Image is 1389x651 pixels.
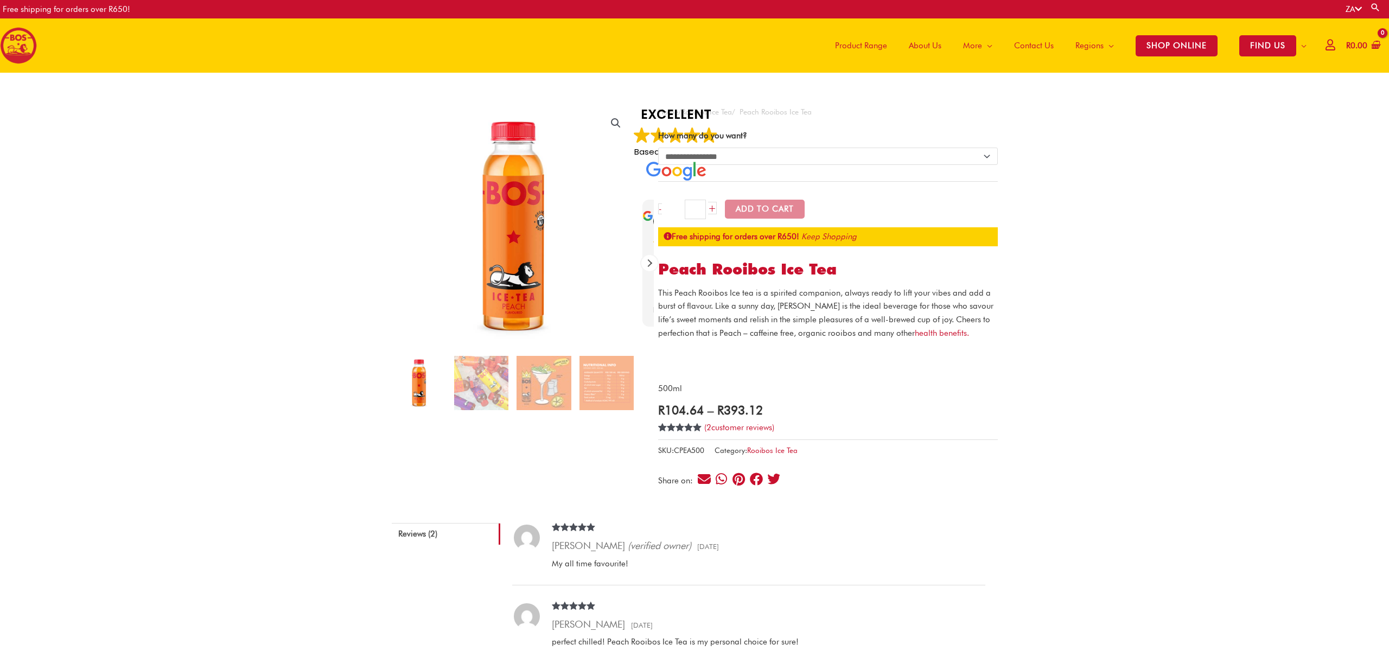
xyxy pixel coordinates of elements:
[628,621,653,629] time: [DATE]
[658,403,704,417] bdi: 104.64
[715,444,798,457] span: Category:
[646,162,706,181] img: Google
[634,127,650,143] img: Google
[714,471,729,486] div: Share on whatsapp
[552,618,625,630] strong: [PERSON_NAME]
[684,127,700,143] img: Google
[816,18,1317,73] nav: Site Navigation
[658,382,998,395] p: 500ml
[706,423,711,432] span: 2
[454,356,508,410] img: 500ml.
[898,18,952,73] a: About Us
[658,286,998,340] p: This Peach Rooibos Ice tea is a spirited companion, always ready to lift your vibes and add a bur...
[552,540,625,551] strong: [PERSON_NAME]
[674,446,704,455] span: CPEA500
[1136,35,1218,56] span: SHOP ONLINE
[824,18,898,73] a: Product Range
[658,423,702,468] span: Rated out of 5 based on customer ratings
[634,105,718,124] strong: EXCELLENT
[1075,29,1104,62] span: Regions
[392,523,500,545] a: Reviews (2)
[717,403,724,417] span: R
[392,105,634,348] img: BOS_500ml_Peach
[552,557,973,571] p: My all time favourite!
[701,127,717,143] img: Google
[963,29,982,62] span: More
[642,210,653,221] img: Google
[915,328,969,338] a: health benefits.
[909,29,941,62] span: About Us
[658,131,747,141] label: How many do you want?
[667,127,684,143] img: Google
[1344,34,1381,58] a: View Shopping Cart, empty
[1065,18,1125,73] a: Regions
[1346,41,1350,50] span: R
[658,403,665,417] span: R
[766,471,781,486] div: Share on twitter
[704,423,774,432] a: (2customer reviews)
[658,260,998,279] h1: Peach Rooibos Ice Tea
[731,471,746,486] div: Share on pinterest
[801,232,857,241] a: Keep Shopping
[685,200,706,219] input: Product quantity
[392,356,446,410] img: BOS_500ml_Peach
[697,471,711,486] div: Share on email
[717,403,763,417] bdi: 393.12
[1239,35,1296,56] span: FIND US
[634,146,717,157] span: Based on
[1346,4,1362,14] a: ZA
[552,602,596,630] span: Rated out of 5
[658,477,697,485] div: Share on:
[1370,2,1381,12] a: Search button
[664,232,799,241] strong: Free shipping for orders over R650!
[1125,18,1228,73] a: SHOP ONLINE
[708,403,713,417] span: –
[708,202,717,214] a: +
[1346,41,1367,50] bdi: 0.00
[658,105,998,119] nav: Breadcrumb
[1003,18,1065,73] a: Contact Us
[628,540,691,551] em: (verified owner)
[749,471,763,486] div: Share on facebook
[552,523,596,552] span: Rated out of 5
[747,446,798,455] a: Rooibos Ice Tea
[725,200,805,219] button: Add to Cart
[552,635,973,649] p: perfect chilled! Peach Rooibos Ice Tea is my personal choice for sure!
[835,29,887,62] span: Product Range
[517,356,571,410] img: Peach Rooibos Ice Tea - Image 3
[952,18,1003,73] a: More
[579,356,634,410] img: Peach Rooibos Ice Tea - Image 4
[1014,29,1054,62] span: Contact Us
[658,423,662,444] span: 2
[658,444,704,457] span: SKU:
[641,255,658,271] div: Next review
[606,113,626,133] a: View full-screen image gallery
[694,542,719,551] time: [DATE]
[658,203,662,214] a: -
[651,127,667,143] img: Google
